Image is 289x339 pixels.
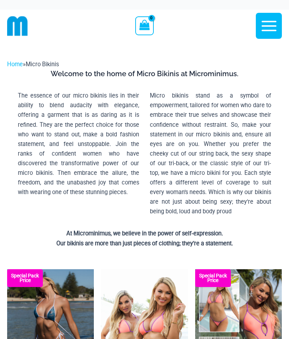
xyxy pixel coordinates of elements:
[18,91,139,197] p: The essence of our micro bikinis lies in their ability to blend audacity with elegance, offering ...
[195,273,231,283] b: Special Pack Price
[7,16,28,36] img: cropped mm emblem
[26,61,59,68] span: Micro Bikinis
[150,91,271,216] p: Micro bikinis stand as a symbol of empowerment, tailored for women who dare to embrace their true...
[66,230,223,237] strong: At Microminimus, we believe in the power of self-expression.
[7,61,23,68] a: Home
[12,69,277,78] h3: Welcome to the home of Micro Bikinis at Microminimus.
[7,61,59,68] span: »
[56,240,233,247] strong: Our bikinis are more than just pieces of clothing; they’re a statement.
[7,273,43,283] b: Special Pack Price
[135,16,153,35] a: View Shopping Cart, empty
